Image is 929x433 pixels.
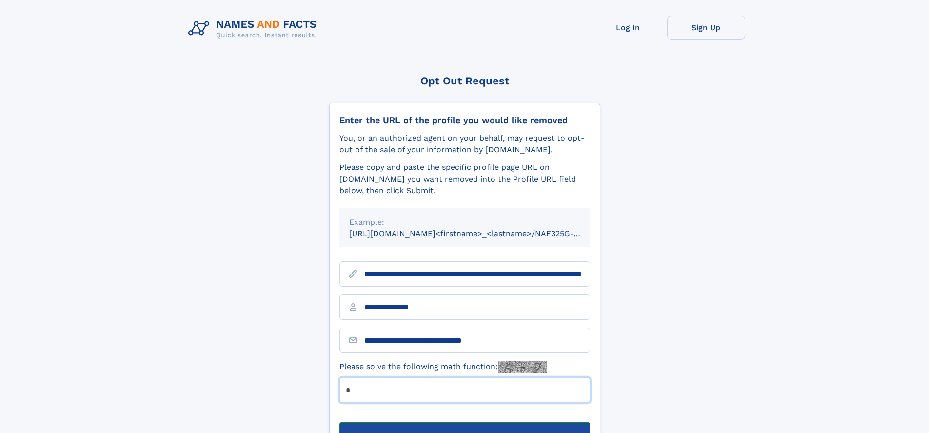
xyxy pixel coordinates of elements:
[339,132,590,156] div: You, or an authorized agent on your behalf, may request to opt-out of the sale of your informatio...
[667,16,745,40] a: Sign Up
[349,229,609,238] small: [URL][DOMAIN_NAME]<firstname>_<lastname>/NAF325G-xxxxxxxx
[339,115,590,125] div: Enter the URL of the profile you would like removed
[339,361,547,373] label: Please solve the following math function:
[589,16,667,40] a: Log In
[329,75,600,87] div: Opt Out Request
[184,16,325,42] img: Logo Names and Facts
[339,162,590,197] div: Please copy and paste the specific profile page URL on [DOMAIN_NAME] you want removed into the Pr...
[349,216,580,228] div: Example:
